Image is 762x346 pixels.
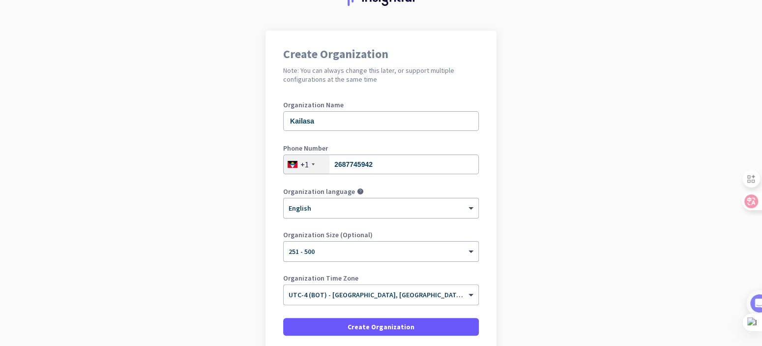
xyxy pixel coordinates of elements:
label: Organization Name [283,101,479,108]
h2: Note: You can always change this later, or support multiple configurations at the same time [283,66,479,84]
button: Create Organization [283,318,479,336]
input: What is the name of your organization? [283,111,479,131]
i: help [357,188,364,195]
div: +1 [300,159,309,169]
h1: Create Organization [283,48,479,60]
input: 268-460-1234 [283,155,479,174]
label: Organization Time Zone [283,275,479,282]
label: Organization language [283,188,355,195]
label: Phone Number [283,145,479,152]
label: Organization Size (Optional) [283,231,479,238]
span: Create Organization [348,322,414,332]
